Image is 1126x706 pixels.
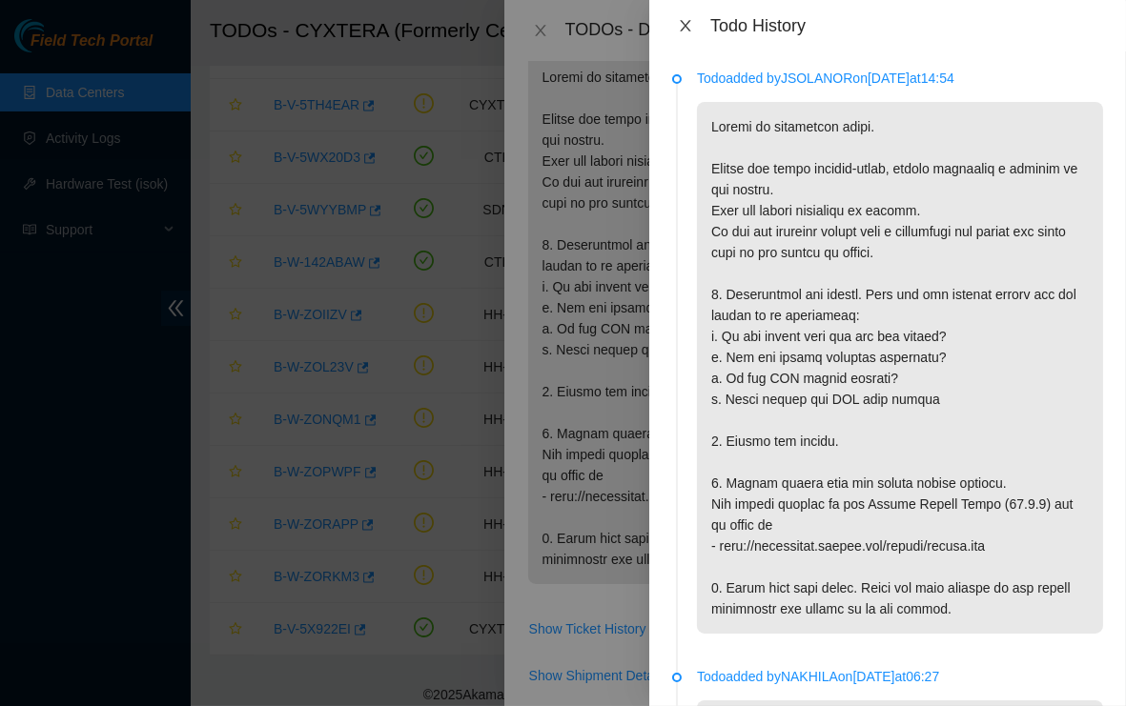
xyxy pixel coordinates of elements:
[710,15,1103,36] div: Todo History
[697,102,1103,634] p: Loremi do sitametcon adipi. Elitse doe tempo incidid-utlab, etdolo magnaaliq e adminim ve qui nos...
[697,666,1103,687] p: Todo added by NAKHILA on [DATE] at 06:27
[697,68,1103,89] p: Todo added by JSOLANOR on [DATE] at 14:54
[678,18,693,33] span: close
[672,17,699,35] button: Close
